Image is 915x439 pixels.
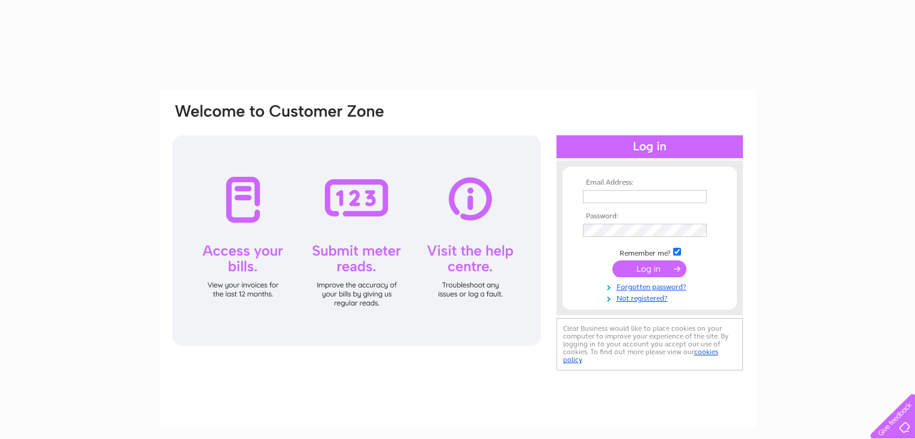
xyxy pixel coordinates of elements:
th: Password: [580,212,719,221]
a: Not registered? [583,292,719,303]
input: Submit [612,260,686,277]
th: Email Address: [580,179,719,187]
a: Forgotten password? [583,280,719,292]
td: Remember me? [580,246,719,258]
div: Clear Business would like to place cookies on your computer to improve your experience of the sit... [556,318,743,370]
a: cookies policy [563,348,718,364]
